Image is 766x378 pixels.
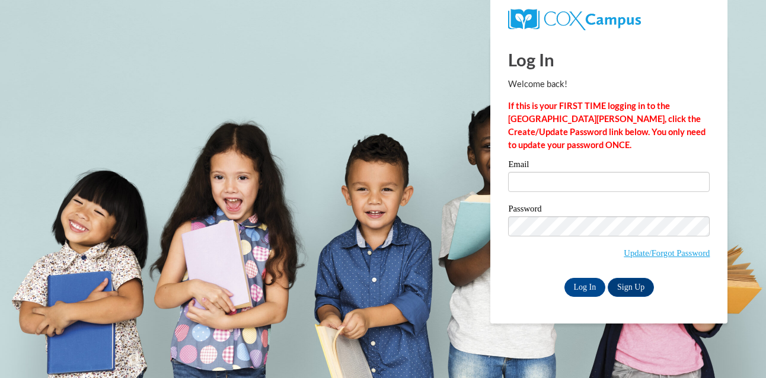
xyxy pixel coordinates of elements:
[508,9,640,30] img: COX Campus
[508,47,710,72] h1: Log In
[508,14,640,24] a: COX Campus
[508,160,710,172] label: Email
[508,204,710,216] label: Password
[608,278,654,297] a: Sign Up
[508,101,706,150] strong: If this is your FIRST TIME logging in to the [GEOGRAPHIC_DATA][PERSON_NAME], click the Create/Upd...
[624,248,710,258] a: Update/Forgot Password
[564,278,606,297] input: Log In
[508,78,710,91] p: Welcome back!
